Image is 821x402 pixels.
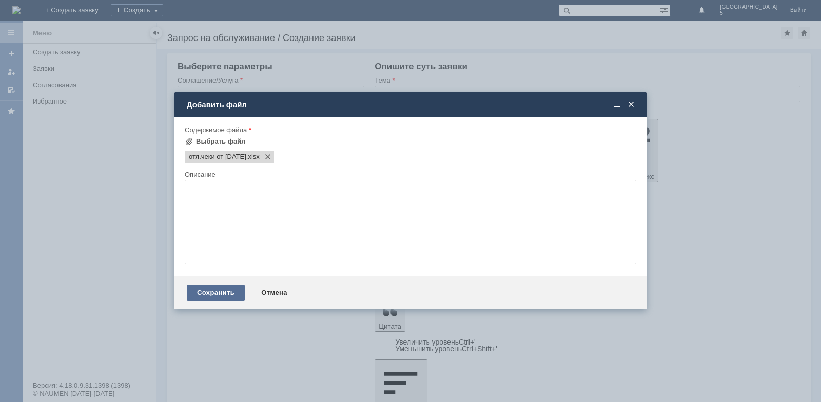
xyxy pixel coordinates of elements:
span: Свернуть (Ctrl + M) [612,100,622,109]
span: отл.чеки от 15.09.25.xlsx [189,153,246,161]
div: Описание [185,171,634,178]
div: Содержимое файла [185,127,634,133]
div: ​[PERSON_NAME] удалить отложенные чеки [4,4,150,21]
span: Закрыть [626,100,636,109]
span: отл.чеки от 15.09.25.xlsx [246,153,260,161]
div: Добавить файл [187,100,636,109]
div: Выбрать файл [196,137,246,146]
